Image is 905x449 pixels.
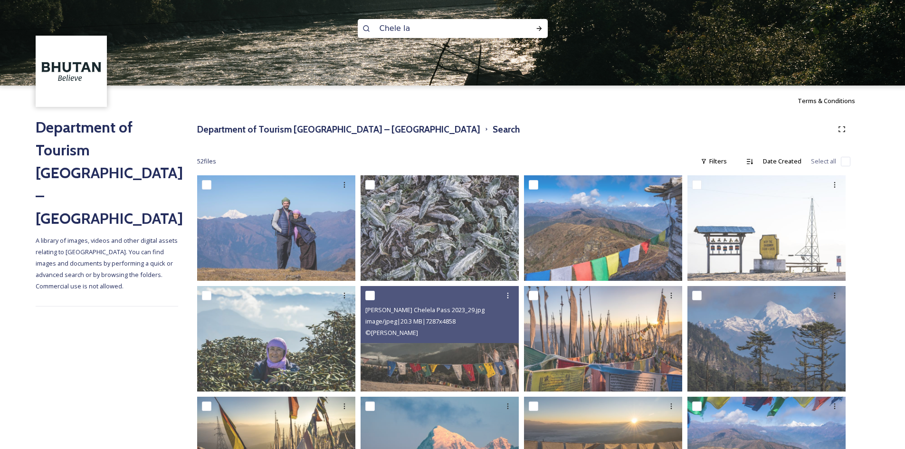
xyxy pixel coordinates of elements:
h3: Search [493,123,520,136]
img: Marcus Westberg Chelela Pass 2023_11.jpg [687,286,846,392]
span: Terms & Conditions [798,96,855,105]
span: © [PERSON_NAME] [365,328,418,337]
img: Marcus Westberg Chelela Pass 2023_10.jpg [687,175,846,281]
input: Search [375,18,505,39]
span: 52 file s [197,157,216,166]
span: Select all [811,157,836,166]
h2: Department of Tourism [GEOGRAPHIC_DATA] – [GEOGRAPHIC_DATA] [36,116,178,230]
h3: Department of Tourism [GEOGRAPHIC_DATA] – [GEOGRAPHIC_DATA] [197,123,480,136]
img: Marcus Westberg Chelela Pass 2023_25.jpg [197,286,355,392]
span: image/jpeg | 20.3 MB | 7287 x 4858 [365,317,456,325]
img: Marcus Westberg Chelela Pass 2023_4.jpg [524,286,682,392]
span: [PERSON_NAME] Chelela Pass 2023_29.jpg [365,306,485,314]
img: Marcus Westberg Chelela Pass 2023_7.jpg [361,175,519,281]
span: A library of images, videos and other digital assets relating to [GEOGRAPHIC_DATA]. You can find ... [36,236,179,290]
div: Filters [696,152,732,171]
div: Date Created [758,152,806,171]
img: Marcus Westberg Chelela Pass 2023_27.jpg [197,175,355,281]
img: BT_Logo_BB_Lockup_CMYK_High%2520Res.jpg [37,37,106,106]
a: Terms & Conditions [798,95,869,106]
img: Marcus Westberg Chelela Pass 2023_43.jpg [524,175,682,281]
